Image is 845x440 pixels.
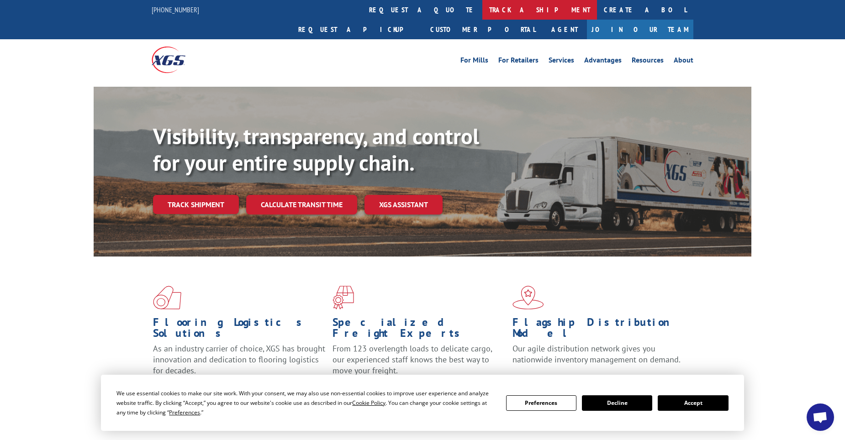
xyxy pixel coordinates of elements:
a: Join Our Team [587,20,693,39]
span: As an industry carrier of choice, XGS has brought innovation and dedication to flooring logistics... [153,343,325,376]
span: Cookie Policy [352,399,386,407]
div: We use essential cookies to make our site work. With your consent, we may also use non-essential ... [116,388,495,417]
a: Customer Portal [423,20,542,39]
a: Calculate transit time [246,195,357,215]
a: Learn More > [512,373,626,384]
p: From 123 overlength loads to delicate cargo, our experienced staff knows the best way to move you... [333,343,505,384]
img: xgs-icon-focused-on-flooring-red [333,286,354,309]
b: Visibility, transparency, and control for your entire supply chain. [153,122,479,177]
a: Request a pickup [291,20,423,39]
div: Cookie Consent Prompt [101,375,744,431]
button: Accept [658,395,728,411]
h1: Flooring Logistics Solutions [153,317,326,343]
a: For Mills [460,57,488,67]
a: Agent [542,20,587,39]
a: XGS ASSISTANT [364,195,443,215]
h1: Flagship Distribution Model [512,317,685,343]
img: xgs-icon-total-supply-chain-intelligence-red [153,286,181,309]
span: Preferences [169,409,200,416]
a: About [674,57,693,67]
button: Preferences [506,395,576,411]
span: Our agile distribution network gives you nationwide inventory management on demand. [512,343,681,365]
a: For Retailers [498,57,539,67]
div: Open chat [807,403,834,431]
button: Decline [582,395,652,411]
h1: Specialized Freight Experts [333,317,505,343]
a: Services [549,57,574,67]
a: Advantages [584,57,622,67]
img: xgs-icon-flagship-distribution-model-red [512,286,544,309]
a: Track shipment [153,195,239,214]
a: [PHONE_NUMBER] [152,5,199,14]
a: Resources [632,57,664,67]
